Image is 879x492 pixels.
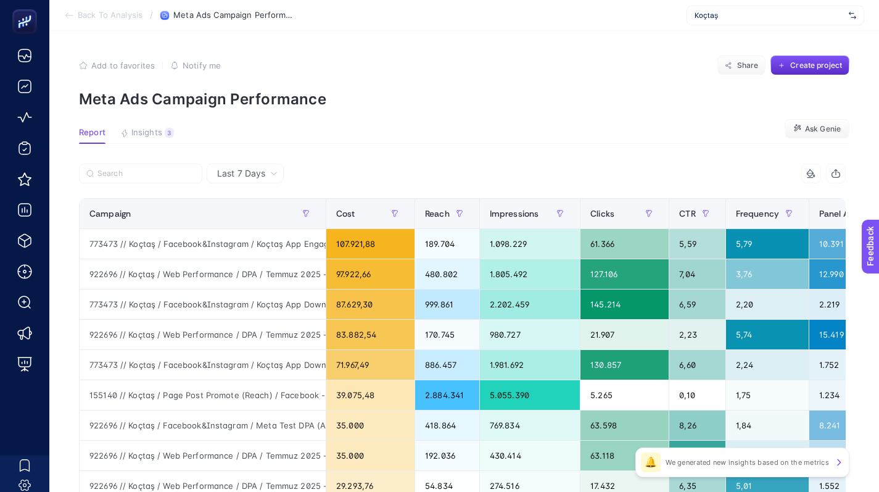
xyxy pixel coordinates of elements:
div: 🔔 [641,452,661,472]
span: Clicks [590,209,614,219]
div: 922696 // Koçtaş / Web Performance / DPA / Temmuz 2025 - Facebook / Prospecting (Web) - Mobilya [80,441,326,470]
div: 14,66 [669,441,725,470]
input: Search [97,169,195,178]
div: 769.834 [480,411,580,440]
button: Create project [770,56,849,75]
p: Meta Ads Campaign Performance [79,90,849,108]
span: Impressions [490,209,539,219]
div: 480.802 [415,259,479,289]
div: 39.075,48 [326,380,415,410]
div: 35.000 [326,441,415,470]
div: 8,26 [669,411,725,440]
div: 35.000 [326,411,415,440]
span: Back To Analysis [78,10,142,20]
div: 7,04 [669,259,725,289]
span: Ask Genie [805,124,841,134]
div: 2,23 [669,320,725,349]
div: 6,60 [669,350,725,380]
div: 189.704 [415,229,479,259]
span: Add to favorites [91,60,155,70]
span: Report [79,128,105,138]
div: 5,74 [726,320,809,349]
span: Create project [790,60,842,70]
div: 2,20 [726,290,809,319]
div: 83.882,54 [326,320,415,349]
div: 2,24 [726,441,809,470]
div: 145.214 [580,290,669,319]
img: svg%3e [849,9,856,22]
div: 107.921,88 [326,229,415,259]
div: 71.967,49 [326,350,415,380]
div: 2.884.341 [415,380,479,410]
div: 999.861 [415,290,479,319]
div: 61.366 [580,229,669,259]
span: Last 7 Days [217,167,265,180]
span: Cost [336,209,355,219]
button: Notify me [170,60,221,70]
span: CTR [679,209,695,219]
span: Insights [131,128,162,138]
div: 127.106 [580,259,669,289]
button: Ask Genie [785,119,849,139]
button: Share [717,56,766,75]
div: 0,10 [669,380,725,410]
button: Add to favorites [79,60,155,70]
div: 1.981.692 [480,350,580,380]
div: 21.907 [580,320,669,349]
div: 3,76 [726,259,809,289]
div: 418.864 [415,411,479,440]
p: We generated new insights based on the metrics [666,457,829,467]
div: 3 [165,128,174,138]
span: / [150,10,153,20]
div: 63.118 [580,441,669,470]
span: Campaign [89,209,131,219]
div: 2.202.459 [480,290,580,319]
div: 922696 // Koçtaş / Facebook&Instagram / Meta Test DPA (Advantage + Mobilya / Haziran 2024 / (Web)... [80,411,326,440]
span: Notify me [183,60,221,70]
div: 980.727 [480,320,580,349]
div: 130.857 [580,350,669,380]
div: 430.414 [480,441,580,470]
span: Meta Ads Campaign Performance [173,10,297,20]
div: 5.055.390 [480,380,580,410]
div: 5,59 [669,229,725,259]
div: 6,59 [669,290,725,319]
span: Reach [425,209,450,219]
span: Frequency [736,209,779,219]
div: 922696 // Koçtaş / Web Performance / DPA / Temmuz 2025 - Facebook / Remarketing (Web) - Çok Satanlar [80,320,326,349]
div: 773473 // Koçtaş / Facebook&Instagram / Koçtaş App Engagement(Android) Kampanyası / App / Mart 20... [80,229,326,259]
div: 773473 // Koçtaş / Facebook&Instagram / Koçtaş App Download (IOS14,5+) Catalog Kampanyası / App /... [80,350,326,380]
div: 192.036 [415,441,479,470]
div: 5,79 [726,229,809,259]
span: Share [737,60,759,70]
div: 1,75 [726,380,809,410]
div: 773473 // Koçtaş / Facebook&Instagram / Koçtaş App Download(Android) Catalog + Creative Kampanyas... [80,290,326,319]
div: 155140 // Koçtaş / Page Post Promote (Reach) / Facebook - Instagram / Post Ad / Ağustos 2025 / 01... [80,380,326,410]
span: Koçtaş [695,10,844,20]
div: 1.805.492 [480,259,580,289]
div: 170.745 [415,320,479,349]
div: 87.629,30 [326,290,415,319]
div: 922696 // Koçtaş / Web Performance / DPA / Temmuz 2025 - Facebook / Remarketing (Web) - TümFeed(Y... [80,259,326,289]
div: 1,84 [726,411,809,440]
div: 2,24 [726,350,809,380]
div: 1.098.229 [480,229,580,259]
div: 5.265 [580,380,669,410]
div: 97.922,66 [326,259,415,289]
div: 63.598 [580,411,669,440]
span: Feedback [7,4,47,14]
div: 886.457 [415,350,479,380]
